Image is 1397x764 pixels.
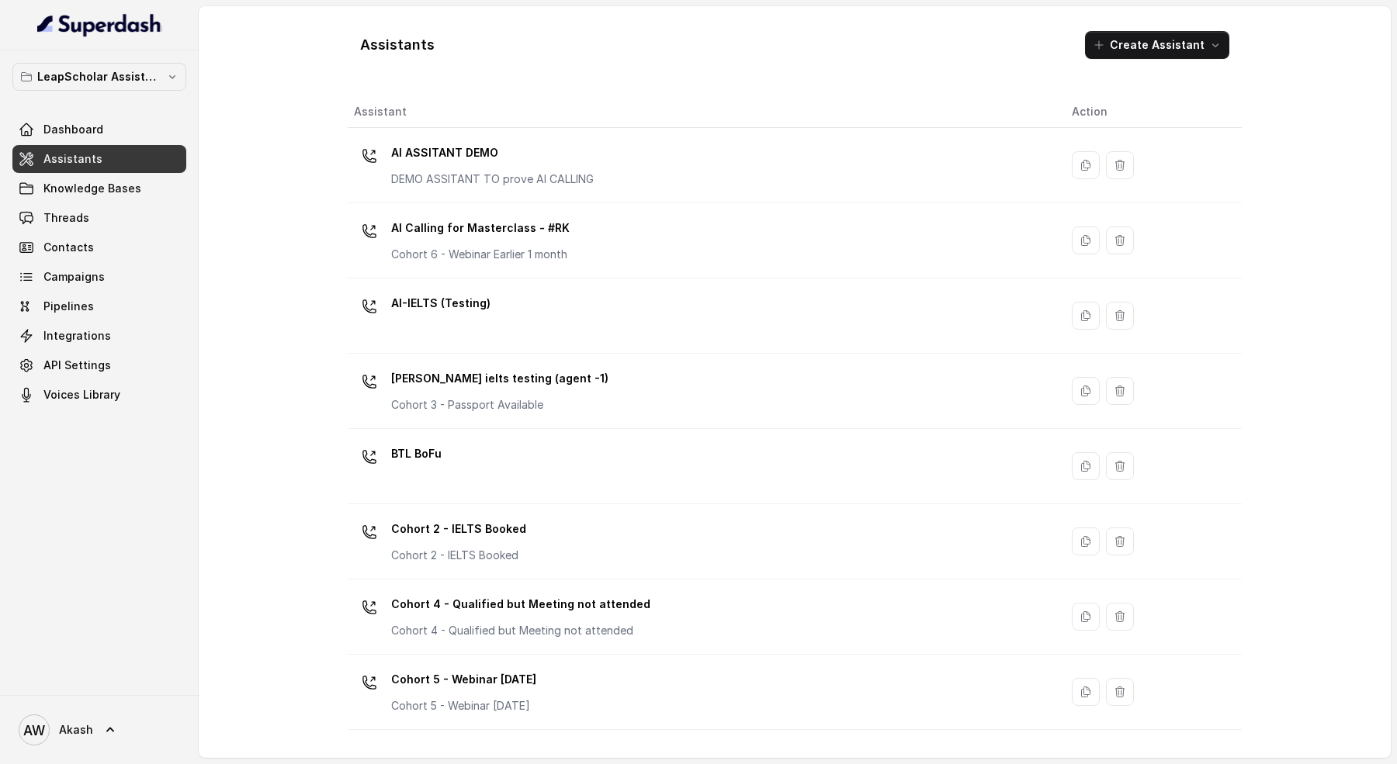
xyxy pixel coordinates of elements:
[43,210,89,226] span: Threads
[59,722,93,738] span: Akash
[391,623,650,638] p: Cohort 4 - Qualified but Meeting not attended
[37,67,161,86] p: LeapScholar Assistant
[391,366,608,391] p: [PERSON_NAME] ielts testing (agent -1)
[12,381,186,409] a: Voices Library
[43,181,141,196] span: Knowledge Bases
[391,171,594,187] p: DEMO ASSITANT TO prove AI CALLING
[12,145,186,173] a: Assistants
[43,240,94,255] span: Contacts
[37,12,162,37] img: light.svg
[391,441,442,466] p: BTL BoFu
[391,548,526,563] p: Cohort 2 - IELTS Booked
[391,667,536,692] p: Cohort 5 - Webinar [DATE]
[391,247,570,262] p: Cohort 6 - Webinar Earlier 1 month
[12,292,186,320] a: Pipelines
[12,204,186,232] a: Threads
[391,517,526,541] p: Cohort 2 - IELTS Booked
[391,698,536,714] p: Cohort 5 - Webinar [DATE]
[43,151,102,167] span: Assistants
[1059,96,1242,128] th: Action
[43,122,103,137] span: Dashboard
[12,233,186,261] a: Contacts
[391,216,570,240] p: AI Calling for Masterclass - #RK
[12,116,186,143] a: Dashboard
[12,708,186,752] a: Akash
[360,33,435,57] h1: Assistants
[43,299,94,314] span: Pipelines
[12,263,186,291] a: Campaigns
[43,358,111,373] span: API Settings
[12,175,186,202] a: Knowledge Bases
[12,351,186,379] a: API Settings
[391,397,608,413] p: Cohort 3 - Passport Available
[391,592,650,617] p: Cohort 4 - Qualified but Meeting not attended
[12,322,186,350] a: Integrations
[43,387,120,403] span: Voices Library
[391,140,594,165] p: AI ASSITANT DEMO
[391,291,491,316] p: AI-IELTS (Testing)
[43,269,105,285] span: Campaigns
[23,722,45,738] text: AW
[43,328,111,344] span: Integrations
[12,63,186,91] button: LeapScholar Assistant
[348,96,1059,128] th: Assistant
[1085,31,1229,59] button: Create Assistant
